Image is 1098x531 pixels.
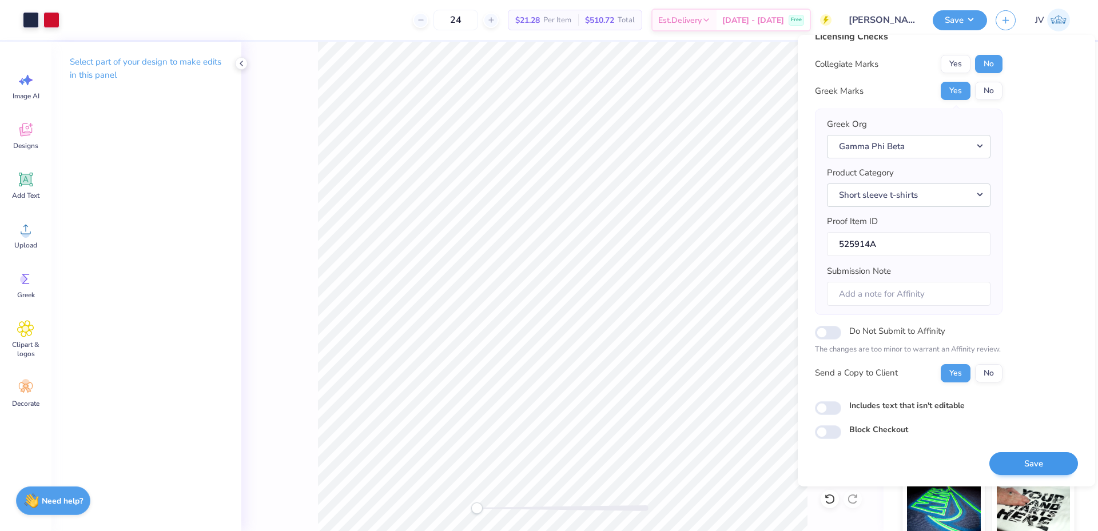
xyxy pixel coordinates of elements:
[975,55,1002,73] button: No
[827,166,894,179] label: Product Category
[7,340,45,358] span: Clipart & logos
[13,91,39,101] span: Image AI
[12,191,39,200] span: Add Text
[585,14,614,26] span: $510.72
[791,16,802,24] span: Free
[827,265,891,278] label: Submission Note
[827,215,878,228] label: Proof Item ID
[722,14,784,26] span: [DATE] - [DATE]
[827,118,867,131] label: Greek Org
[941,55,970,73] button: Yes
[933,10,987,30] button: Save
[815,30,1002,43] div: Licensing Checks
[515,14,540,26] span: $21.28
[13,141,38,150] span: Designs
[849,424,908,436] label: Block Checkout
[658,14,702,26] span: Est. Delivery
[827,183,990,207] button: Short sleeve t-shirts
[12,399,39,408] span: Decorate
[827,282,990,306] input: Add a note for Affinity
[975,82,1002,100] button: No
[543,14,571,26] span: Per Item
[989,452,1078,476] button: Save
[815,85,864,98] div: Greek Marks
[975,364,1002,382] button: No
[815,58,878,71] div: Collegiate Marks
[849,324,945,338] label: Do Not Submit to Affinity
[471,502,483,514] div: Accessibility label
[14,241,37,250] span: Upload
[70,55,223,82] p: Select part of your design to make edits in this panel
[433,10,478,30] input: – –
[1035,14,1044,27] span: JV
[827,135,990,158] button: Gamma Phi Beta
[941,364,970,382] button: Yes
[840,9,924,31] input: Untitled Design
[941,82,970,100] button: Yes
[849,400,965,412] label: Includes text that isn't editable
[815,344,1002,356] p: The changes are too minor to warrant an Affinity review.
[17,290,35,300] span: Greek
[42,496,83,506] strong: Need help?
[815,366,898,380] div: Send a Copy to Client
[1047,9,1070,31] img: Jo Vincent
[1030,9,1075,31] a: JV
[618,14,635,26] span: Total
